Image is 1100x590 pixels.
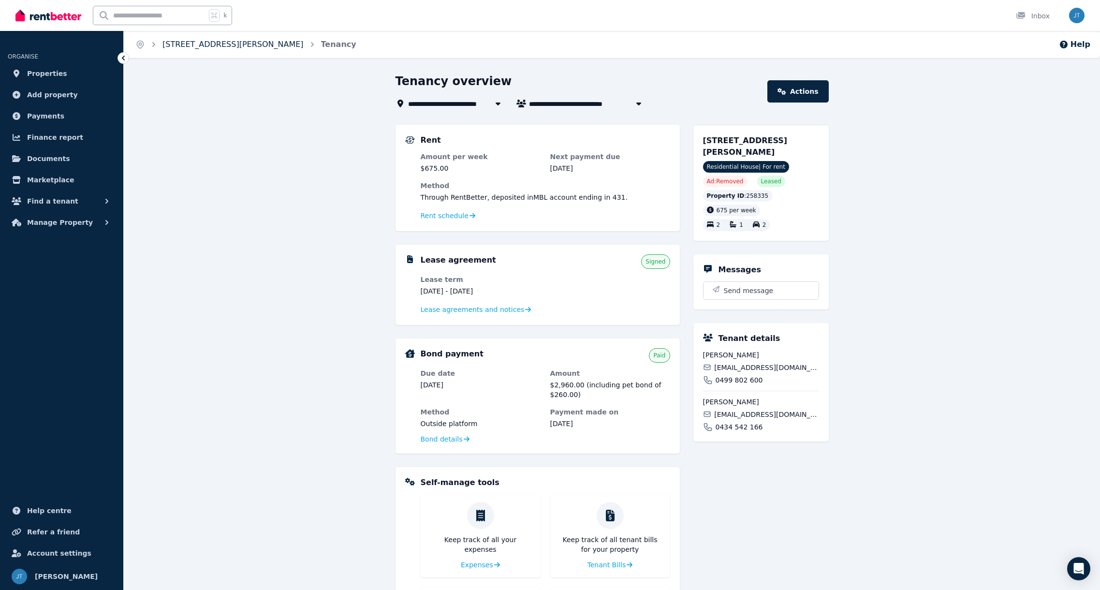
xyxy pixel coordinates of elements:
span: Tenant Bills [587,560,626,570]
span: Finance report [27,132,83,143]
span: Add property [27,89,78,101]
span: 1 [739,222,743,229]
a: Documents [8,149,116,168]
a: Lease agreements and notices [421,305,531,314]
span: Properties [27,68,67,79]
dd: Outside platform [421,419,541,428]
p: Keep track of all your expenses [428,535,533,554]
a: Actions [767,80,828,103]
dt: Payment made on [550,407,670,417]
span: Manage Property [27,217,93,228]
a: Bond details [421,434,469,444]
span: 2 [763,222,766,229]
dd: [DATE] [421,380,541,390]
a: [STREET_ADDRESS][PERSON_NAME] [162,40,304,49]
span: Expenses [461,560,493,570]
a: Add property [8,85,116,104]
span: ORGANISE [8,53,38,60]
dt: Method [421,407,541,417]
dt: Amount per week [421,152,541,162]
button: Manage Property [8,213,116,232]
span: 0499 802 600 [716,375,763,385]
dt: Next payment due [550,152,670,162]
span: Account settings [27,547,91,559]
h5: Self-manage tools [421,477,499,488]
dd: [DATE] - [DATE] [421,286,541,296]
a: Properties [8,64,116,83]
div: Open Intercom Messenger [1067,557,1090,580]
span: Help centre [27,505,72,516]
span: k [223,12,227,19]
div: : 258335 [703,190,773,202]
img: Jacek Tomaka [12,569,27,584]
button: Help [1059,39,1090,50]
span: Documents [27,153,70,164]
span: Ad: Removed [707,177,744,185]
span: Leased [761,177,781,185]
h5: Lease agreement [421,254,496,266]
h1: Tenancy overview [396,74,512,89]
span: [EMAIL_ADDRESS][DOMAIN_NAME] [714,410,819,419]
span: Property ID [707,192,745,200]
dd: [DATE] [550,419,670,428]
a: Finance report [8,128,116,147]
h5: Bond payment [421,348,484,360]
a: Rent schedule [421,211,476,221]
span: Send message [724,286,774,295]
span: [PERSON_NAME] [35,571,98,582]
span: Bond details [421,434,463,444]
dd: $675.00 [421,163,541,173]
img: Rental Payments [405,136,415,144]
img: Bond Details [405,349,415,358]
dd: $2,960.00 (including pet bond of $260.00) [550,380,670,399]
span: [EMAIL_ADDRESS][DOMAIN_NAME] [714,363,819,372]
dt: Lease term [421,275,541,284]
span: Rent schedule [421,211,469,221]
span: [PERSON_NAME] [703,350,819,360]
button: Send message [704,282,819,299]
span: Paid [653,352,665,359]
a: Help centre [8,501,116,520]
nav: Breadcrumb [124,31,368,58]
span: Lease agreements and notices [421,305,525,314]
a: Account settings [8,544,116,563]
span: Find a tenant [27,195,78,207]
span: 0434 542 166 [716,422,763,432]
p: Keep track of all tenant bills for your property [558,535,662,554]
dt: Due date [421,369,541,378]
a: Tenant Bills [587,560,633,570]
span: Through RentBetter , deposited in MBL account ending in 431 . [421,193,628,201]
a: Expenses [461,560,500,570]
span: 675 per week [717,207,756,214]
span: Residential House | For rent [703,161,789,173]
dd: [DATE] [550,163,670,173]
h5: Tenant details [719,333,780,344]
img: Jacek Tomaka [1069,8,1085,23]
span: Payments [27,110,64,122]
span: Marketplace [27,174,74,186]
div: Inbox [1016,11,1050,21]
span: Signed [645,258,665,265]
span: 2 [717,222,720,229]
button: Find a tenant [8,192,116,211]
span: [STREET_ADDRESS][PERSON_NAME] [703,136,788,157]
span: Refer a friend [27,526,80,538]
h5: Rent [421,134,441,146]
a: Marketplace [8,170,116,190]
dt: Amount [550,369,670,378]
h5: Messages [719,264,761,276]
span: [PERSON_NAME] [703,397,819,407]
a: Refer a friend [8,522,116,542]
a: Tenancy [321,40,356,49]
a: Payments [8,106,116,126]
dt: Method [421,181,670,191]
img: RentBetter [15,8,81,23]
